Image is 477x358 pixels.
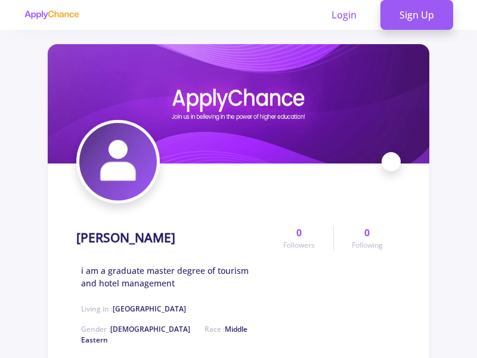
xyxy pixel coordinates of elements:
img: niloofar babaeeavatar [79,123,157,200]
h1: [PERSON_NAME] [76,230,175,245]
img: applychance logo text only [24,10,79,20]
span: i am a graduate master degree of tourism and hotel management [81,264,265,289]
a: 0Followers [265,226,333,251]
span: 0 [364,226,370,240]
span: Living in : [81,304,186,314]
span: Following [352,240,383,251]
span: 0 [296,226,302,240]
img: niloofar babaeecover image [48,44,429,163]
span: Gender : [81,324,190,334]
a: 0Following [333,226,401,251]
span: [DEMOGRAPHIC_DATA] [110,324,190,334]
span: Race : [81,324,247,345]
span: [GEOGRAPHIC_DATA] [113,304,186,314]
span: Middle Eastern [81,324,247,345]
span: Followers [283,240,315,251]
